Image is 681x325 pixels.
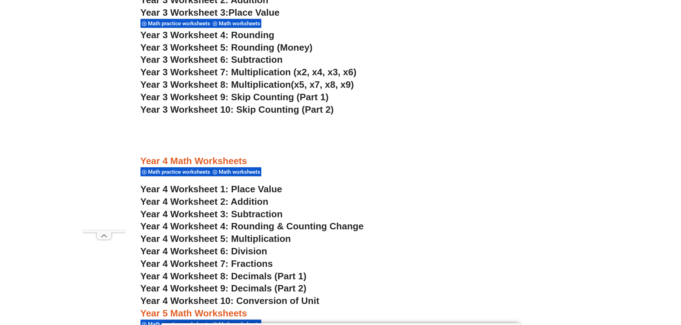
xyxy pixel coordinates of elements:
a: Year 3 Worksheet 9: Skip Counting (Part 1) [140,92,329,102]
a: Year 4 Worksheet 9: Decimals (Part 2) [140,283,307,294]
span: (x5, x7, x8, x9) [291,79,354,90]
a: Year 4 Worksheet 1: Place Value [140,184,282,194]
h3: Year 4 Math Worksheets [140,155,541,167]
iframe: Chat Widget [562,244,681,325]
a: Year 3 Worksheet 10: Skip Counting (Part 2) [140,104,334,115]
span: Math practice worksheets [148,20,212,27]
a: Year 4 Worksheet 10: Conversion of Unit [140,295,320,306]
a: Year 4 Worksheet 3: Subtraction [140,209,283,219]
div: Math practice worksheets [140,19,211,28]
span: Year 3 Worksheet 3: [140,7,229,18]
a: Year 4 Worksheet 4: Rounding & Counting Change [140,221,364,232]
a: Year 4 Worksheet 2: Addition [140,196,268,207]
span: Year 3 Worksheet 8: Multiplication [140,79,291,90]
span: Math worksheets [219,169,262,175]
a: Year 4 Worksheet 8: Decimals (Part 1) [140,271,307,281]
a: Year 4 Worksheet 7: Fractions [140,258,273,269]
a: Year 3 Worksheet 4: Rounding [140,30,275,40]
a: Year 4 Worksheet 6: Division [140,246,267,257]
div: Math worksheets [211,19,261,28]
a: Year 4 Worksheet 5: Multiplication [140,233,291,244]
div: Math worksheets [211,167,261,177]
a: Year 3 Worksheet 3:Place Value [140,7,280,18]
span: Math worksheets [219,20,262,27]
span: Math practice worksheets [148,169,212,175]
a: Year 3 Worksheet 6: Subtraction [140,54,283,65]
h3: Year 5 Math Worksheets [140,308,541,320]
a: Year 3 Worksheet 7: Multiplication (x2, x4, x3, x6) [140,67,357,77]
a: Year 3 Worksheet 8: Multiplication(x5, x7, x8, x9) [140,79,354,90]
iframe: Advertisement [83,16,125,230]
div: Math practice worksheets [140,167,211,177]
span: Place Value [228,7,280,18]
a: Year 3 Worksheet 5: Rounding (Money) [140,42,313,53]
